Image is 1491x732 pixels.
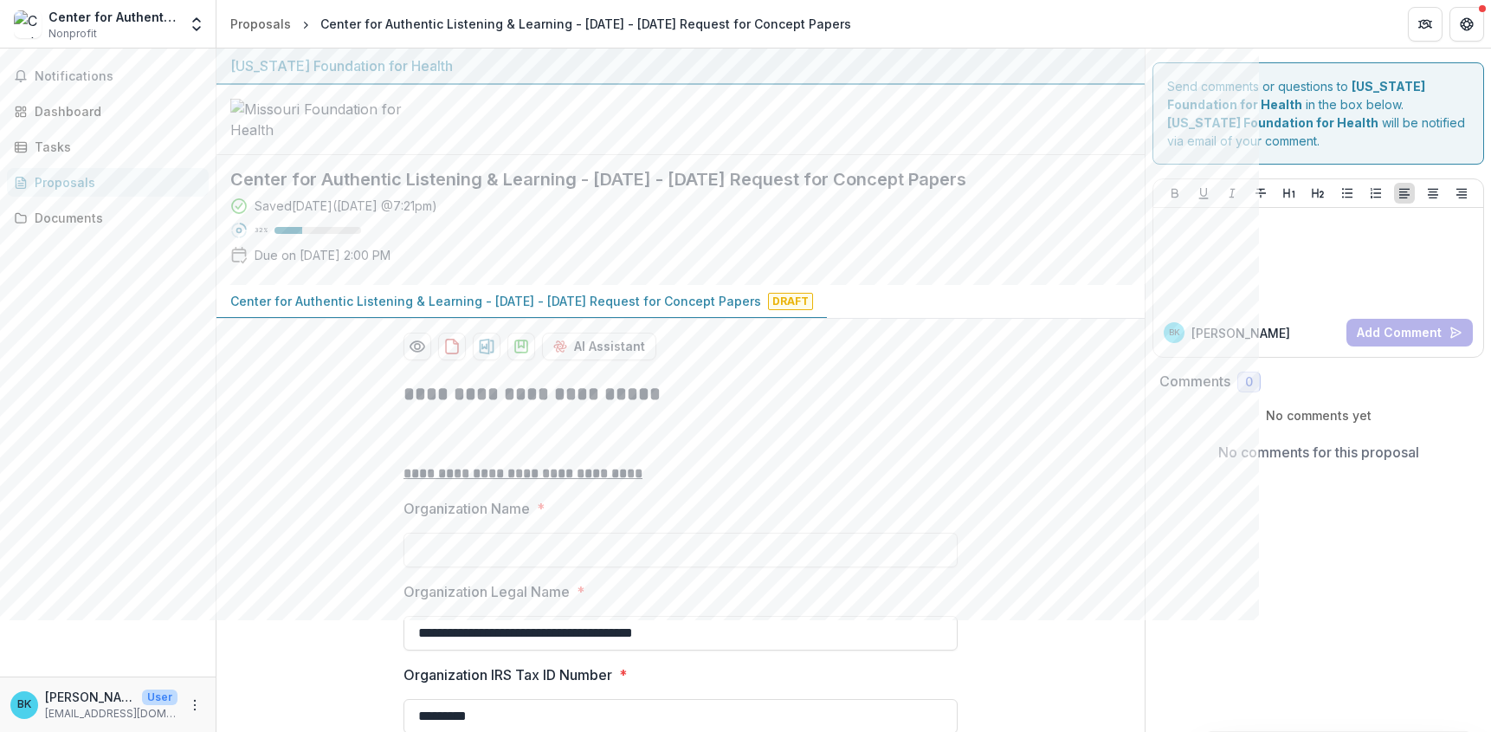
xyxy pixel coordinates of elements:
[35,209,195,227] div: Documents
[7,168,209,197] a: Proposals
[7,97,209,126] a: Dashboard
[230,292,761,310] p: Center for Authentic Listening & Learning - [DATE] - [DATE] Request for Concept Papers
[7,133,209,161] a: Tasks
[35,173,195,191] div: Proposals
[1279,183,1300,204] button: Heading 1
[14,10,42,38] img: Center for Authentic Listening & Learning
[255,197,437,215] div: Saved [DATE] ( [DATE] @ 7:21pm )
[1365,183,1386,204] button: Ordered List
[255,246,390,264] p: Due on [DATE] 2:00 PM
[1167,115,1378,130] strong: [US_STATE] Foundation for Health
[768,293,813,310] span: Draft
[7,204,209,232] a: Documents
[1245,375,1253,390] span: 0
[1222,183,1242,204] button: Italicize
[1165,183,1185,204] button: Bold
[473,333,500,360] button: download-proposal
[230,15,291,33] div: Proposals
[1193,183,1214,204] button: Underline
[223,11,298,36] a: Proposals
[7,62,209,90] button: Notifications
[1346,319,1473,347] button: Add Comment
[1449,7,1484,42] button: Get Help
[35,102,195,120] div: Dashboard
[1152,62,1484,165] div: Send comments or questions to in the box below. will be notified via email of your comment.
[230,99,403,140] img: Missouri Foundation for Health
[255,224,268,236] p: 32 %
[403,333,431,360] button: Preview ee7d63e2-3dc3-4560-9f1a-5e30d6feeb7b-0.pdf
[1169,328,1180,337] div: Brendalyn King
[438,333,466,360] button: download-proposal
[35,69,202,84] span: Notifications
[1394,183,1415,204] button: Align Left
[1423,183,1443,204] button: Align Center
[35,138,195,156] div: Tasks
[45,688,135,706] p: [PERSON_NAME]
[1159,373,1230,390] h2: Comments
[45,706,177,722] p: [EMAIL_ADDRESS][DOMAIN_NAME]
[320,15,851,33] div: Center for Authentic Listening & Learning - [DATE] - [DATE] Request for Concept Papers
[1159,406,1477,424] p: No comments yet
[48,8,177,26] div: Center for Authentic Listening & Learning
[403,581,570,602] p: Organization Legal Name
[184,7,209,42] button: Open entity switcher
[507,333,535,360] button: download-proposal
[542,333,656,360] button: AI Assistant
[1250,183,1271,204] button: Strike
[1191,324,1290,342] p: [PERSON_NAME]
[1451,183,1472,204] button: Align Right
[184,695,205,716] button: More
[1408,7,1443,42] button: Partners
[223,11,858,36] nav: breadcrumb
[1337,183,1358,204] button: Bullet List
[230,169,1103,190] h2: Center for Authentic Listening & Learning - [DATE] - [DATE] Request for Concept Papers
[1218,442,1419,463] p: No comments for this proposal
[17,699,31,710] div: Brendalyn King
[230,55,1131,76] div: [US_STATE] Foundation for Health
[1307,183,1328,204] button: Heading 2
[403,664,612,685] p: Organization IRS Tax ID Number
[48,26,97,42] span: Nonprofit
[142,690,177,705] p: User
[403,498,530,519] p: Organization Name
